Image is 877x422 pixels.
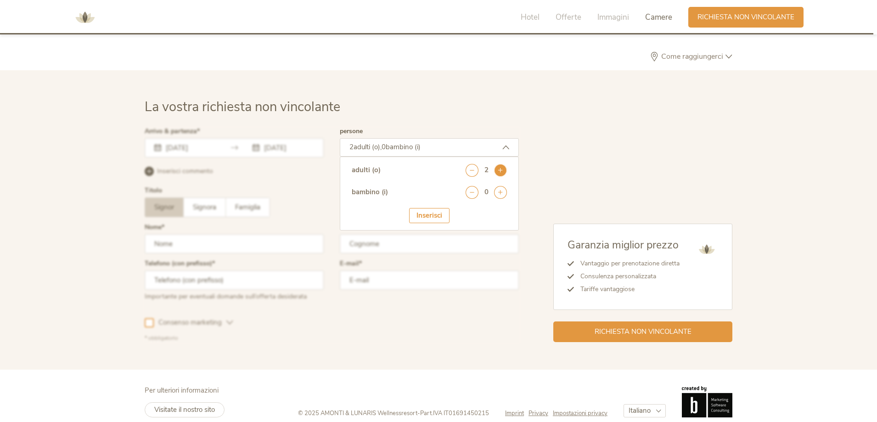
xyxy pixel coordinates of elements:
[145,386,219,395] span: Per ulteriori informazioni
[484,165,489,175] div: 2
[695,238,718,261] img: AMONTI & LUNARIS Wellnessresort
[556,12,581,23] span: Offerte
[298,409,417,417] span: © 2025 AMONTI & LUNARIS Wellnessresort
[505,409,524,417] span: Imprint
[574,257,680,270] li: Vantaggio per prenotazione diretta
[417,409,420,417] span: -
[521,12,540,23] span: Hotel
[659,53,725,60] span: Come raggiungerci
[71,4,99,31] img: AMONTI & LUNARIS Wellnessresort
[352,187,388,197] div: bambino (i)
[574,283,680,296] li: Tariffe vantaggiose
[528,409,553,417] a: Privacy
[354,142,382,152] span: adulti (o),
[595,327,691,337] span: Richiesta non vincolante
[568,238,679,252] span: Garanzia miglior prezzo
[154,405,215,414] span: Visitate il nostro sito
[682,386,732,417] img: Brandnamic GmbH | Leading Hospitality Solutions
[597,12,629,23] span: Immagini
[574,270,680,283] li: Consulenza personalizzata
[645,12,672,23] span: Camere
[409,208,450,223] div: Inserisci
[420,409,489,417] span: Part.IVA IT01691450215
[352,165,381,175] div: adulti (o)
[697,12,794,22] span: Richiesta non vincolante
[145,402,225,417] a: Visitate il nostro sito
[528,409,548,417] span: Privacy
[382,142,386,152] span: 0
[484,187,489,197] div: 0
[145,98,340,116] span: La vostra richiesta non vincolante
[71,14,99,20] a: AMONTI & LUNARIS Wellnessresort
[505,409,528,417] a: Imprint
[349,142,354,152] span: 2
[386,142,421,152] span: bambino (i)
[340,128,363,135] label: persone
[553,409,607,417] a: Impostazioni privacy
